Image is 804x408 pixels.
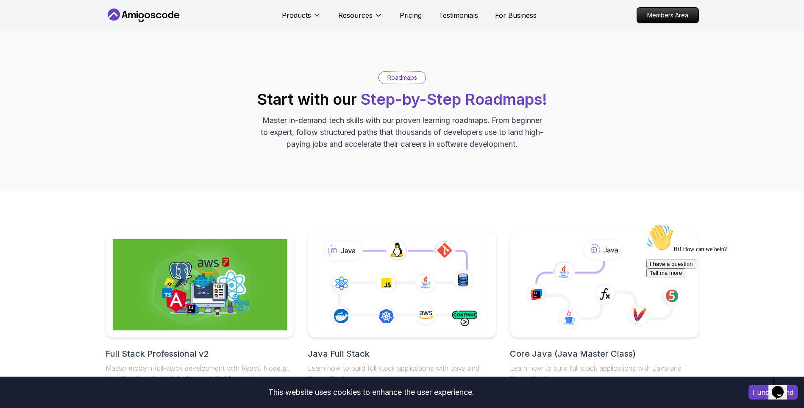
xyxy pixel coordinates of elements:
p: Members Area [637,8,698,23]
a: Full Stack Professional v2Full Stack Professional v2Master modern full-stack development with Rea... [106,232,294,407]
span: Hi! How can we help? [3,25,84,32]
div: 👋Hi! How can we help?I have a questionTell me more [3,3,156,57]
p: Learn how to build full stack applications with Java and Spring Boot [510,363,698,383]
a: For Business [495,10,537,20]
p: Learn how to build full stack applications with Java and Spring Boot [308,363,496,383]
a: Members Area [637,7,699,23]
h2: Core Java (Java Master Class) [510,348,698,360]
p: Master in-demand tech skills with our proven learning roadmaps. From beginner to expert, follow s... [260,115,545,150]
h2: Full Stack Professional v2 [106,348,294,360]
button: Tell me more [3,48,42,57]
p: Resources [338,10,373,20]
img: :wave: [3,3,31,31]
iframe: chat widget [768,374,796,400]
img: Full Stack Professional v2 [113,239,287,330]
span: Step-by-Step Roadmaps! [361,90,547,109]
iframe: chat widget [643,221,796,370]
button: Products [282,10,321,27]
a: Java Full StackLearn how to build full stack applications with Java and Spring Boot29 Courses4 Bu... [308,232,496,397]
h2: Java Full Stack [308,348,496,360]
p: Roadmaps [387,73,417,82]
div: This website uses cookies to enhance the user experience. [6,383,736,402]
a: Pricing [400,10,422,20]
a: Core Java (Java Master Class)Learn how to build full stack applications with Java and Spring Boot... [510,232,698,397]
p: Products [282,10,311,20]
p: Master modern full-stack development with React, Node.js, TypeScript, and cloud deployment. Build... [106,363,294,394]
a: Testimonials [439,10,478,20]
h2: Start with our [257,91,547,108]
button: Accept cookies [748,385,798,400]
button: Resources [338,10,383,27]
button: I have a question [3,39,53,48]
